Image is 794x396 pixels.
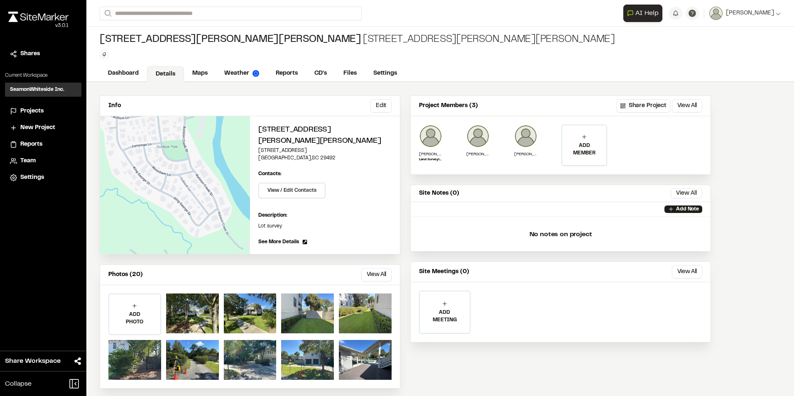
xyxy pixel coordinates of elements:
[514,125,537,148] img: Joseph Boyatt
[10,140,76,149] a: Reports
[258,183,326,198] button: View / Edit Contacts
[258,222,392,230] p: Lot survey
[5,379,32,389] span: Collapse
[370,99,392,112] button: Edit
[267,66,306,81] a: Reports
[672,265,702,279] button: View All
[258,147,392,154] p: [STREET_ADDRESS]
[671,188,702,198] button: View All
[709,7,781,20] button: [PERSON_NAME]
[184,66,216,81] a: Maps
[108,101,121,110] p: Info
[8,22,69,29] div: Oh geez...please don't...
[258,212,392,219] p: Description:
[623,5,666,22] div: Open AI Assistant
[5,72,81,79] p: Current Workspace
[10,107,76,116] a: Projects
[466,125,490,148] img: Craig Harper
[100,7,115,20] button: Search
[635,8,659,18] span: AI Help
[466,151,490,157] p: [PERSON_NAME]
[20,156,36,166] span: Team
[419,151,442,157] p: [PERSON_NAME], PLS
[216,66,267,81] a: Weather
[8,12,69,22] img: rebrand.png
[20,140,42,149] span: Reports
[419,101,478,110] p: Project Members (3)
[10,123,76,132] a: New Project
[672,99,702,112] button: View All
[10,156,76,166] a: Team
[20,123,55,132] span: New Project
[258,238,299,246] span: See More Details
[365,66,405,81] a: Settings
[335,66,365,81] a: Files
[10,173,76,182] a: Settings
[10,49,76,59] a: Shares
[147,66,184,82] a: Details
[10,86,64,93] h3: SeamonWhiteside Inc.
[20,107,44,116] span: Projects
[258,154,392,162] p: [GEOGRAPHIC_DATA] , SC 29492
[20,49,40,59] span: Shares
[306,66,335,81] a: CD's
[20,173,44,182] span: Settings
[709,7,723,20] img: User
[109,311,160,326] p: ADD PHOTO
[562,142,606,157] p: ADD MEMBER
[420,309,470,324] p: ADD MEETING
[5,356,61,366] span: Share Workspace
[100,33,361,46] span: [STREET_ADDRESS][PERSON_NAME][PERSON_NAME]
[419,125,442,148] img: Mike Schmieder, PLS
[100,50,109,59] button: Edit Tags
[419,189,459,198] p: Site Notes (0)
[100,66,147,81] a: Dashboard
[514,151,537,157] p: [PERSON_NAME]
[676,205,699,213] p: Add Note
[419,157,442,162] p: Land Surveying Team Leader
[361,268,392,281] button: View All
[258,170,282,178] p: Contacts:
[623,5,662,22] button: Open AI Assistant
[419,267,469,276] p: Site Meetings (0)
[617,99,670,112] button: Share Project
[726,9,774,18] span: [PERSON_NAME]
[252,70,259,77] img: precipai.png
[258,125,392,147] h2: [STREET_ADDRESS][PERSON_NAME][PERSON_NAME]
[100,33,615,46] div: [STREET_ADDRESS][PERSON_NAME][PERSON_NAME]
[108,270,143,279] p: Photos (20)
[417,221,704,248] p: No notes on project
